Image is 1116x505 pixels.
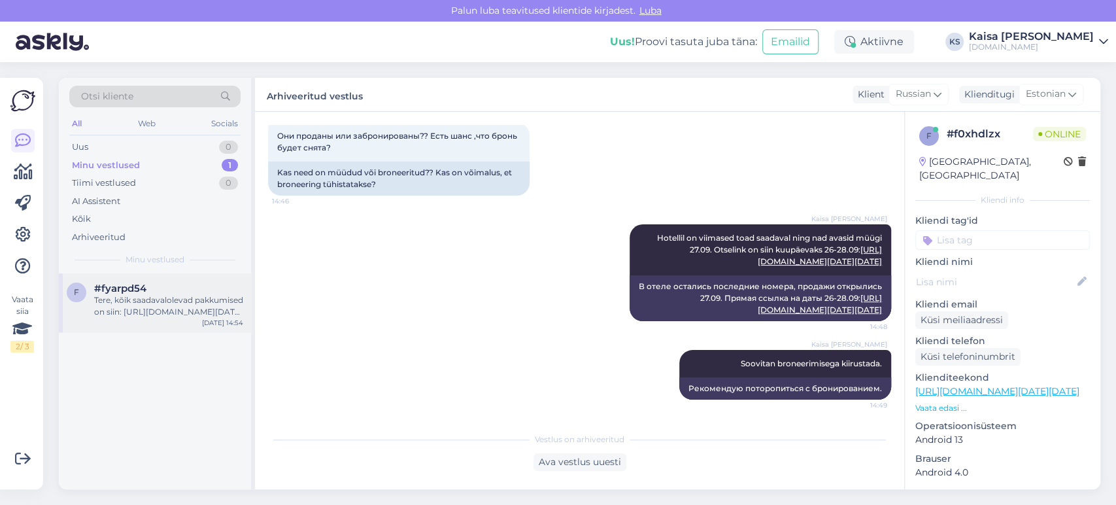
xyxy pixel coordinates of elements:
div: Ava vestlus uuesti [533,453,626,471]
div: 0 [219,177,238,190]
div: В отеле остались последние номера, продажи открылись 27.09. Прямая ссылка на даты 26-28.09: [630,275,891,321]
div: Proovi tasuta juba täna: [610,34,757,50]
div: Vaata siia [10,294,34,353]
label: Arhiveeritud vestlus [267,86,363,103]
div: Klienditugi [959,88,1015,101]
b: Uus! [610,35,635,48]
span: Hotellil on viimased toad saadaval ning nad avasid müügi 27.09. Otselink on siin kuupäevaks 26-28... [657,233,884,266]
span: f [74,287,79,297]
input: Lisa tag [915,230,1090,250]
p: Kliendi telefon [915,334,1090,348]
span: Kaisa [PERSON_NAME] [811,214,887,224]
div: Uus [72,141,88,154]
img: Askly Logo [10,88,35,113]
div: 0 [219,141,238,154]
div: Minu vestlused [72,159,140,172]
div: Klient [853,88,885,101]
p: Android 4.0 [915,466,1090,479]
span: 14:49 [838,400,887,410]
div: Socials [209,115,241,132]
div: Tiimi vestlused [72,177,136,190]
div: [GEOGRAPHIC_DATA], [GEOGRAPHIC_DATA] [919,155,1064,183]
span: 14:46 [272,196,321,206]
a: [URL][DOMAIN_NAME][DATE][DATE] [915,385,1079,397]
div: [DATE] 14:54 [202,318,243,328]
p: Operatsioonisüsteem [915,419,1090,433]
span: f [926,131,932,141]
div: 2 / 3 [10,341,34,353]
div: Kaisa [PERSON_NAME] [969,31,1094,42]
button: Emailid [762,29,819,54]
span: Online [1033,127,1086,141]
span: Kaisa [PERSON_NAME] [811,340,887,349]
span: Они проданы или забронированы?? Есть шанс ,что бронь будет снята? [277,131,519,152]
div: KS [945,33,964,51]
div: Web [135,115,158,132]
p: Brauser [915,452,1090,466]
div: Рекомендую поторопиться с бронированием. [679,377,891,400]
span: Vestlus on arhiveeritud [535,434,624,445]
div: 1 [222,159,238,172]
div: # f0xhdlzx [947,126,1033,142]
div: Küsi meiliaadressi [915,311,1008,329]
div: Kliendi info [915,194,1090,206]
p: Android 13 [915,433,1090,447]
a: Kaisa [PERSON_NAME][DOMAIN_NAME] [969,31,1108,52]
div: [DOMAIN_NAME] [969,42,1094,52]
div: Arhiveeritud [72,231,126,244]
div: Kõik [72,213,91,226]
span: 14:48 [838,322,887,332]
div: Küsi telefoninumbrit [915,348,1021,366]
p: Kliendi nimi [915,255,1090,269]
div: Tere, kõik saadavalolevad pakkumised on siin: [URL][DOMAIN_NAME][DATE][DATE][GEOGRAPHIC_DATA] [94,294,243,318]
div: All [69,115,84,132]
span: Soovitan broneerimisega kiirustada. [741,358,882,368]
div: Kas need on müüdud või broneeritud?? Kas on võimalus, et broneering tühistatakse? [268,162,530,196]
p: Kliendi tag'id [915,214,1090,228]
div: Aktiivne [834,30,914,54]
span: Estonian [1026,87,1066,101]
p: Klienditeekond [915,371,1090,385]
span: Otsi kliente [81,90,133,103]
span: Luba [635,5,666,16]
span: Minu vestlused [126,254,184,266]
p: Kliendi email [915,298,1090,311]
span: Russian [896,87,931,101]
span: #fyarpd54 [94,283,146,294]
div: AI Assistent [72,195,120,208]
input: Lisa nimi [916,275,1075,289]
p: Vaata edasi ... [915,402,1090,414]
